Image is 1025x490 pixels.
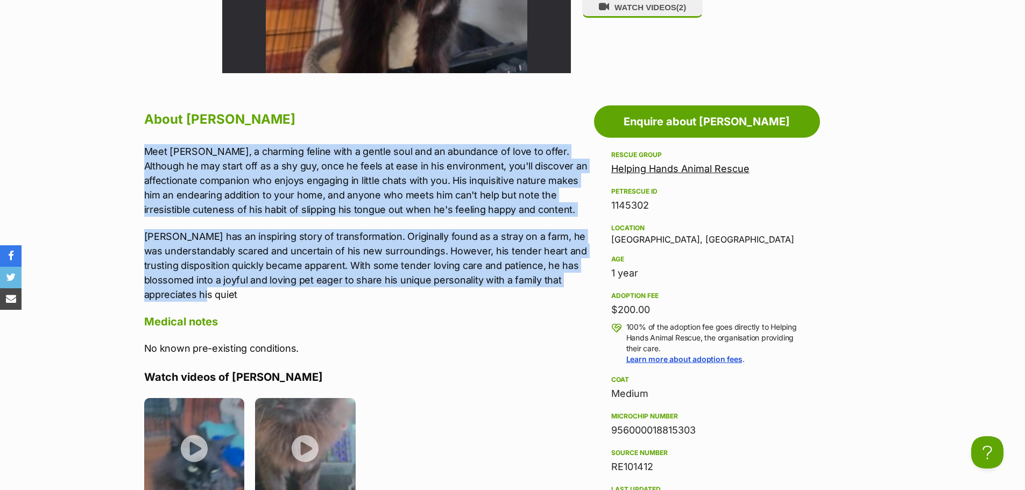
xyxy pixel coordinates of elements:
[144,370,589,384] h4: Watch videos of [PERSON_NAME]
[144,341,589,356] p: No known pre-existing conditions.
[611,151,803,159] div: Rescue group
[594,105,820,138] a: Enquire about [PERSON_NAME]
[144,229,589,302] p: [PERSON_NAME] has an inspiring story of transformation. Originally found as a stray on a farm, he...
[611,198,803,213] div: 1145302
[144,144,589,217] p: Meet [PERSON_NAME], a charming feline with a gentle soul and an abundance of love to offer. Altho...
[971,436,1003,468] iframe: Help Scout Beacon - Open
[611,449,803,457] div: Source number
[611,163,750,174] a: Helping Hands Animal Rescue
[611,386,803,401] div: Medium
[611,222,803,244] div: [GEOGRAPHIC_DATA], [GEOGRAPHIC_DATA]
[611,412,803,421] div: Microchip number
[611,224,803,232] div: Location
[611,187,803,196] div: PetRescue ID
[611,292,803,300] div: Adoption fee
[611,266,803,281] div: 1 year
[144,315,589,329] h4: Medical notes
[611,255,803,264] div: Age
[611,302,803,317] div: $200.00
[611,423,803,438] div: 956000018815303
[676,3,686,12] span: (2)
[626,354,743,364] a: Learn more about adoption fees
[611,375,803,384] div: Coat
[144,108,589,131] h2: About [PERSON_NAME]
[611,459,803,474] div: RE101412
[626,322,803,365] p: 100% of the adoption fee goes directly to Helping Hands Animal Rescue, the organisation providing...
